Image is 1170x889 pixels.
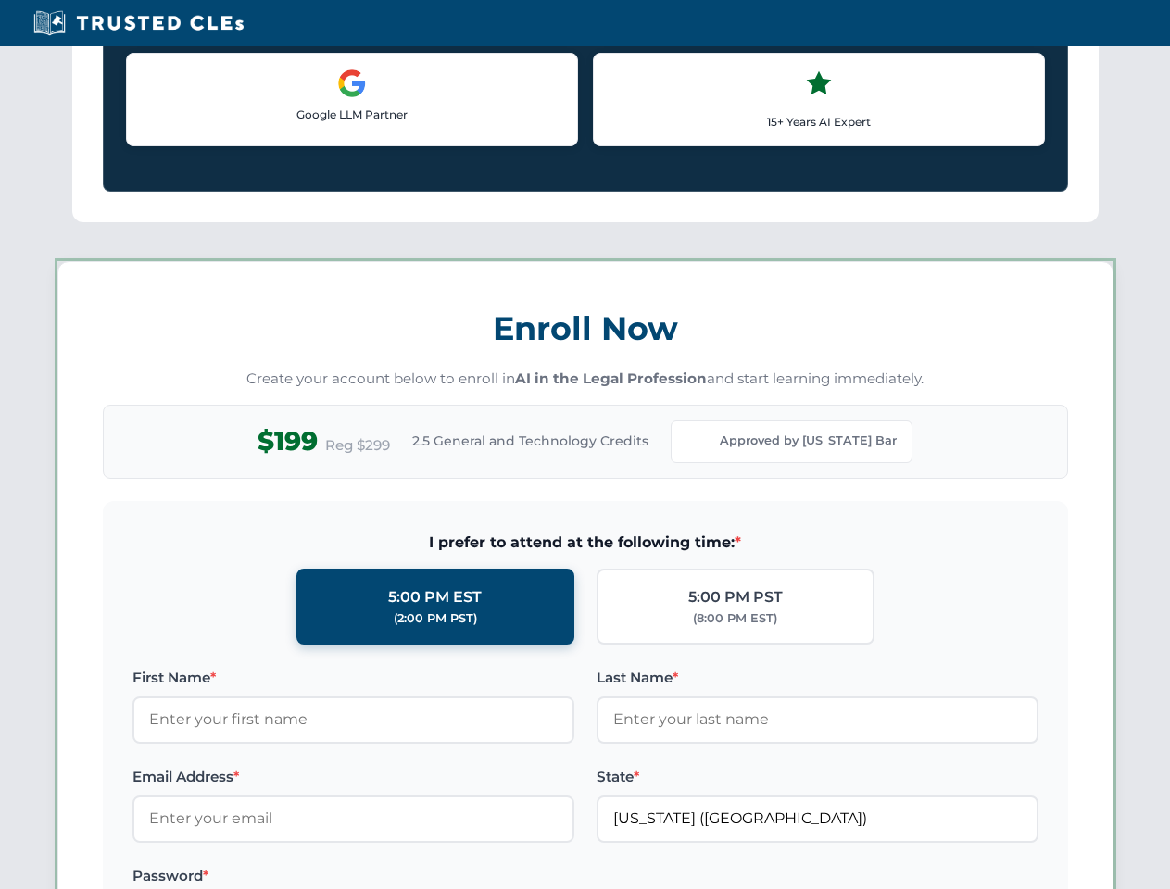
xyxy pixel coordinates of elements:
[132,766,574,788] label: Email Address
[388,585,482,609] div: 5:00 PM EST
[28,9,249,37] img: Trusted CLEs
[103,369,1068,390] p: Create your account below to enroll in and start learning immediately.
[132,531,1038,555] span: I prefer to attend at the following time:
[597,667,1038,689] label: Last Name
[103,299,1068,357] h3: Enroll Now
[325,434,390,457] span: Reg $299
[132,795,574,842] input: Enter your email
[597,696,1038,743] input: Enter your last name
[686,429,712,455] img: Florida Bar
[688,585,783,609] div: 5:00 PM PST
[515,369,707,387] strong: AI in the Legal Profession
[142,106,562,123] p: Google LLM Partner
[394,609,477,628] div: (2:00 PM PST)
[412,431,648,451] span: 2.5 General and Technology Credits
[609,113,1029,131] p: 15+ Years AI Expert
[132,865,574,887] label: Password
[597,766,1038,788] label: State
[132,667,574,689] label: First Name
[720,432,897,450] span: Approved by [US_STATE] Bar
[258,420,318,462] span: $199
[337,69,367,98] img: Google
[693,609,777,628] div: (8:00 PM EST)
[597,795,1038,842] input: Florida (FL)
[132,696,574,743] input: Enter your first name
